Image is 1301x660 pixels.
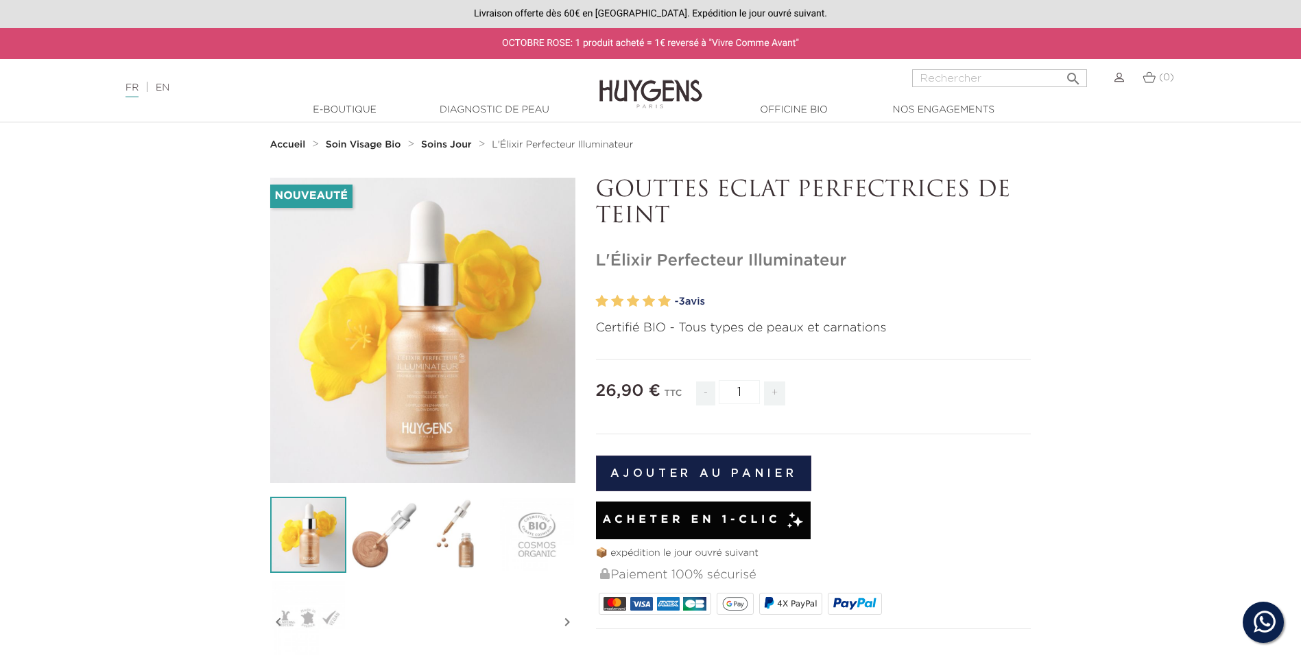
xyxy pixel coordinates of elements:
img: MASTERCARD [604,597,626,611]
a: Diagnostic de peau [426,103,563,117]
label: 2 [611,292,623,311]
a: Officine Bio [726,103,863,117]
li: Nouveauté [270,185,353,208]
img: Paiement 100% sécurisé [600,568,610,579]
strong: Soins Jour [421,140,472,150]
div: Paiement 100% sécurisé [599,561,1031,590]
span: 4X PayPal [777,599,817,609]
img: CB_NATIONALE [683,597,706,611]
button:  [1061,65,1086,84]
span: + [764,381,786,405]
a: Soin Visage Bio [326,139,405,150]
a: Soins Jour [421,139,475,150]
a: L'Élixir Perfecteur Illuminateur [492,139,633,150]
span: (0) [1159,73,1174,82]
input: Rechercher [912,69,1087,87]
strong: Accueil [270,140,306,150]
i:  [270,588,287,657]
button: Ajouter au panier [596,456,812,491]
p: GOUTTES ECLAT PERFECTRICES DE TEINT [596,178,1031,231]
span: L'Élixir Perfecteur Illuminateur [492,140,633,150]
label: 3 [627,292,639,311]
a: Nos engagements [875,103,1012,117]
label: 1 [596,292,608,311]
span: 3 [678,296,684,307]
div: TTC [664,379,682,416]
img: AMEX [657,597,680,611]
a: -3avis [675,292,1031,312]
span: - [696,381,715,405]
img: Huygens [599,58,702,110]
label: 5 [658,292,671,311]
img: google_pay [722,597,748,611]
input: Quantité [719,380,760,404]
a: E-Boutique [276,103,414,117]
i:  [559,588,575,657]
label: 4 [643,292,655,311]
a: EN [156,83,169,93]
img: VISA [630,597,653,611]
a: FR [126,83,139,97]
p: 📦 expédition le jour ouvré suivant [596,546,1031,561]
span: 26,90 € [596,383,661,399]
div: | [119,80,532,96]
i:  [1065,67,1082,83]
h1: L'Élixir Perfecteur Illuminateur [596,251,1031,271]
strong: Soin Visage Bio [326,140,401,150]
a: Accueil [270,139,309,150]
img: L'Élixir Perfecteur Illuminateur [270,497,346,573]
p: Certifié BIO - Tous types de peaux et carnations [596,319,1031,338]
